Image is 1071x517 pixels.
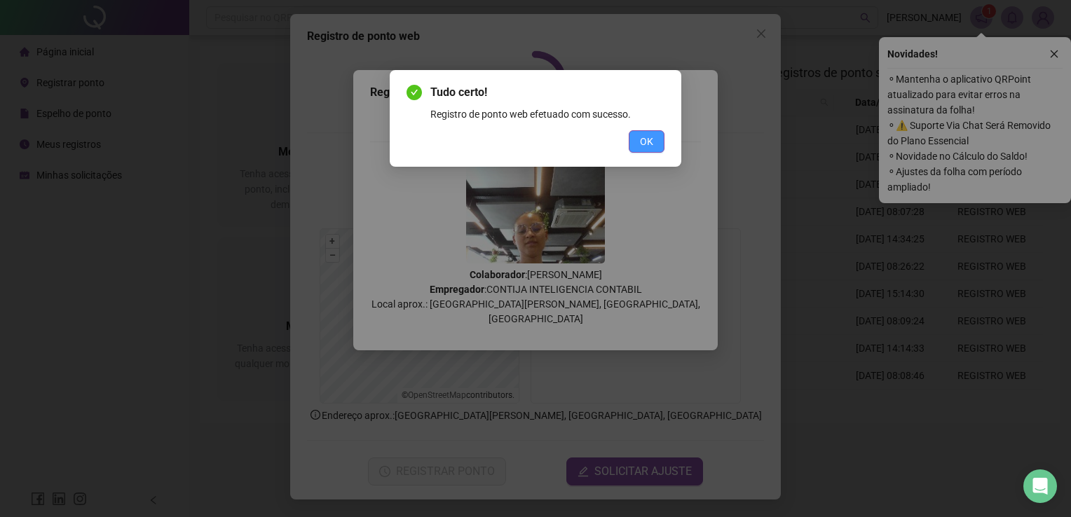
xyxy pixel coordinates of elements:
[640,134,653,149] span: OK
[430,84,664,101] span: Tudo certo!
[1023,469,1057,503] div: Open Intercom Messenger
[629,130,664,153] button: OK
[430,106,664,122] div: Registro de ponto web efetuado com sucesso.
[407,85,422,100] span: check-circle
